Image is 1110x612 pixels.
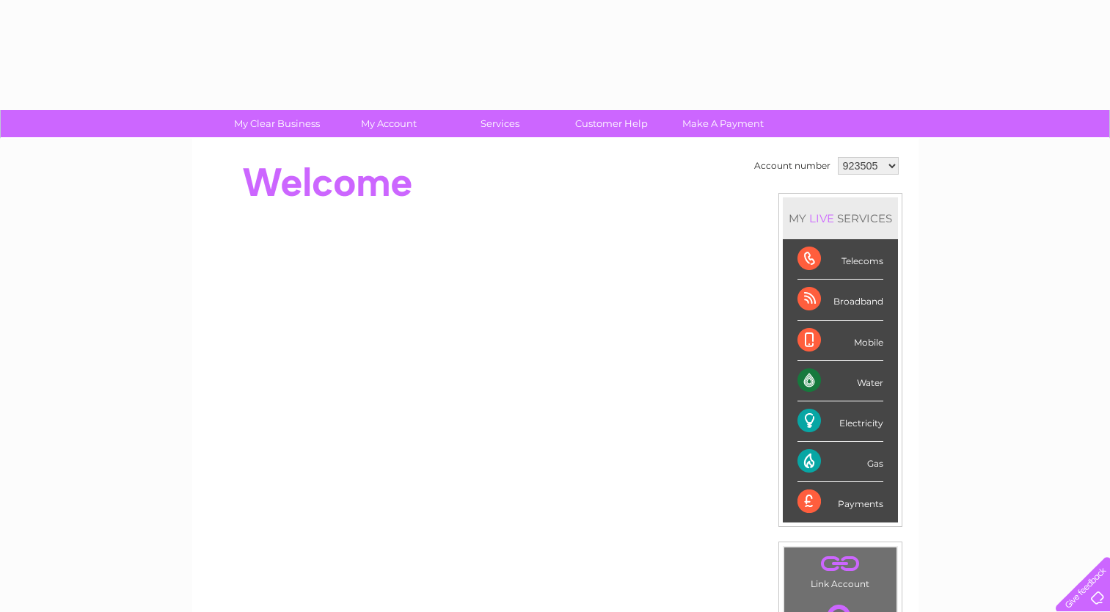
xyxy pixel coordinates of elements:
div: Gas [797,442,883,482]
a: Services [439,110,561,137]
a: My Account [328,110,449,137]
a: Customer Help [551,110,672,137]
div: Broadband [797,280,883,320]
td: Link Account [784,547,897,593]
a: My Clear Business [216,110,337,137]
a: . [788,551,893,577]
div: LIVE [806,211,837,225]
div: MY SERVICES [783,197,898,239]
div: Water [797,361,883,401]
div: Payments [797,482,883,522]
div: Mobile [797,321,883,361]
td: Account number [751,153,834,178]
a: Make A Payment [662,110,784,137]
div: Telecoms [797,239,883,280]
div: Electricity [797,401,883,442]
